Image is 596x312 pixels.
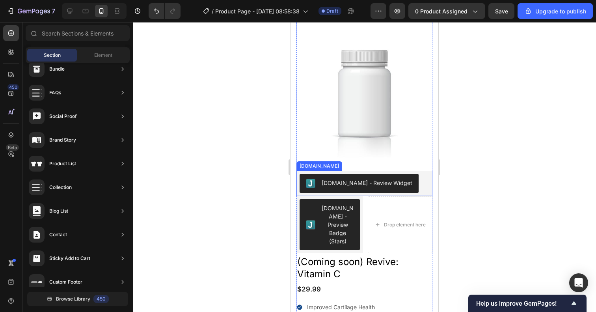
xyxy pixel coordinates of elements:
div: Product List [49,160,76,168]
iframe: Design area [291,22,438,312]
input: Search Sections & Elements [26,25,130,41]
span: Draft [326,7,338,15]
button: 7 [3,3,59,19]
button: Upgrade to publish [518,3,593,19]
span: Help us improve GemPages! [476,300,569,307]
div: Beta [6,144,19,151]
div: Sticky Add to Cart [49,254,90,262]
span: Save [495,8,508,15]
div: 450 [93,295,109,303]
button: Show survey - Help us improve GemPages! [476,299,579,308]
div: Bundle [49,65,65,73]
div: 450 [7,84,19,90]
div: Brand Story [49,136,76,144]
div: FAQs [49,89,61,97]
div: Upgrade to publish [524,7,586,15]
div: Custom Footer [49,278,82,286]
div: Undo/Redo [149,3,181,19]
span: 0 product assigned [415,7,467,15]
span: Section [44,52,61,59]
span: / [212,7,214,15]
span: Browse Library [56,295,90,303]
div: Contact [49,231,67,239]
div: Social Proof [49,112,77,120]
button: 0 product assigned [408,3,485,19]
button: Save [488,3,514,19]
div: Open Intercom Messenger [569,273,588,292]
button: Browse Library450 [27,292,128,306]
span: Product Page - [DATE] 08:58:38 [215,7,300,15]
span: Element [94,52,112,59]
div: Blog List [49,207,68,215]
p: 7 [52,6,55,16]
div: Collection [49,183,72,191]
